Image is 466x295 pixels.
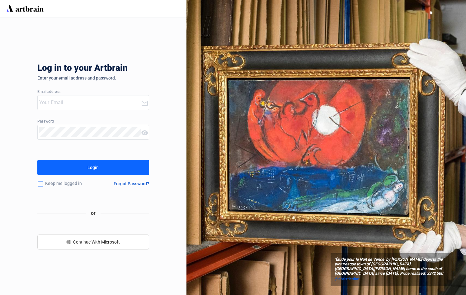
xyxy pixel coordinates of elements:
[37,90,149,94] div: Email address
[335,257,448,276] span: ‘Étude pour la Nuit de Vence’ by [PERSON_NAME] depicts the picturesque town of [GEOGRAPHIC_DATA],...
[37,160,149,175] button: Login
[86,209,101,217] span: or
[39,98,141,108] input: Your Email
[37,119,149,124] div: Password
[87,162,99,172] div: Login
[37,177,99,190] div: Keep me logged in
[335,277,359,281] span: @christiesinc
[335,276,448,282] a: @christiesinc
[114,181,149,186] div: Forgot Password?
[37,75,149,80] div: Enter your email address and password.
[73,239,120,244] span: Continue With Microsoft
[37,235,149,249] button: windowsContinue With Microsoft
[66,240,71,244] span: windows
[37,63,224,75] div: Log in to your Artbrain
